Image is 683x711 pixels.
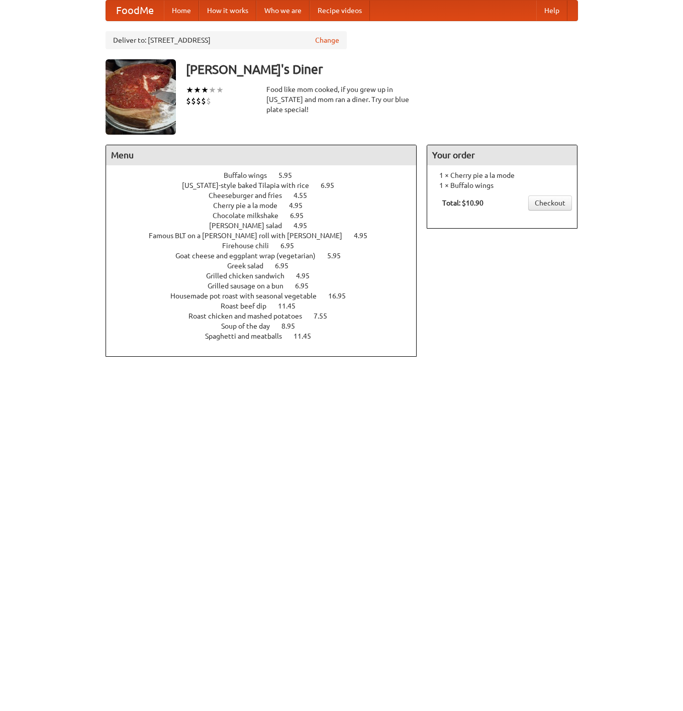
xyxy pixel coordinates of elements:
[188,312,346,320] a: Roast chicken and mashed potatoes 7.55
[170,292,364,300] a: Housemade pot roast with seasonal vegetable 16.95
[290,212,314,220] span: 6.95
[199,1,256,21] a: How it works
[528,195,572,211] a: Checkout
[314,312,337,320] span: 7.55
[208,282,327,290] a: Grilled sausage on a bun 6.95
[209,191,326,199] a: Cheeseburger and fries 4.55
[222,242,279,250] span: Firehouse chili
[209,191,292,199] span: Cheeseburger and fries
[186,95,191,107] li: $
[294,332,321,340] span: 11.45
[289,201,313,210] span: 4.95
[327,252,351,260] span: 5.95
[182,181,353,189] a: [US_STATE]-style baked Tilapia with rice 6.95
[205,332,292,340] span: Spaghetti and meatballs
[354,232,377,240] span: 4.95
[536,1,567,21] a: Help
[106,31,347,49] div: Deliver to: [STREET_ADDRESS]
[221,322,280,330] span: Soup of the day
[186,84,193,95] li: ★
[175,252,326,260] span: Goat cheese and eggplant wrap (vegetarian)
[106,1,164,21] a: FoodMe
[106,145,417,165] h4: Menu
[208,282,294,290] span: Grilled sausage on a bun
[281,322,305,330] span: 8.95
[209,84,216,95] li: ★
[106,59,176,135] img: angular.jpg
[201,84,209,95] li: ★
[182,181,319,189] span: [US_STATE]-style baked Tilapia with rice
[206,95,211,107] li: $
[213,212,322,220] a: Chocolate milkshake 6.95
[295,282,319,290] span: 6.95
[224,171,277,179] span: Buffalo wings
[209,222,292,230] span: [PERSON_NAME] salad
[188,312,312,320] span: Roast chicken and mashed potatoes
[294,222,317,230] span: 4.95
[224,171,311,179] a: Buffalo wings 5.95
[227,262,307,270] a: Greek salad 6.95
[442,199,483,207] b: Total: $10.90
[294,191,317,199] span: 4.55
[164,1,199,21] a: Home
[278,171,302,179] span: 5.95
[221,302,314,310] a: Roast beef dip 11.45
[221,302,276,310] span: Roast beef dip
[315,35,339,45] a: Change
[227,262,273,270] span: Greek salad
[213,212,288,220] span: Chocolate milkshake
[149,232,352,240] span: Famous BLT on a [PERSON_NAME] roll with [PERSON_NAME]
[206,272,328,280] a: Grilled chicken sandwich 4.95
[310,1,370,21] a: Recipe videos
[221,322,314,330] a: Soup of the day 8.95
[213,201,287,210] span: Cherry pie a la mode
[280,242,304,250] span: 6.95
[328,292,356,300] span: 16.95
[275,262,299,270] span: 6.95
[149,232,386,240] a: Famous BLT on a [PERSON_NAME] roll with [PERSON_NAME] 4.95
[196,95,201,107] li: $
[170,292,327,300] span: Housemade pot roast with seasonal vegetable
[209,222,326,230] a: [PERSON_NAME] salad 4.95
[222,242,313,250] a: Firehouse chili 6.95
[296,272,320,280] span: 4.95
[256,1,310,21] a: Who we are
[266,84,417,115] div: Food like mom cooked, if you grew up in [US_STATE] and mom ran a diner. Try our blue plate special!
[216,84,224,95] li: ★
[321,181,344,189] span: 6.95
[213,201,321,210] a: Cherry pie a la mode 4.95
[205,332,330,340] a: Spaghetti and meatballs 11.45
[191,95,196,107] li: $
[201,95,206,107] li: $
[278,302,306,310] span: 11.45
[193,84,201,95] li: ★
[206,272,295,280] span: Grilled chicken sandwich
[427,145,577,165] h4: Your order
[175,252,359,260] a: Goat cheese and eggplant wrap (vegetarian) 5.95
[432,180,572,190] li: 1 × Buffalo wings
[432,170,572,180] li: 1 × Cherry pie a la mode
[186,59,578,79] h3: [PERSON_NAME]'s Diner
